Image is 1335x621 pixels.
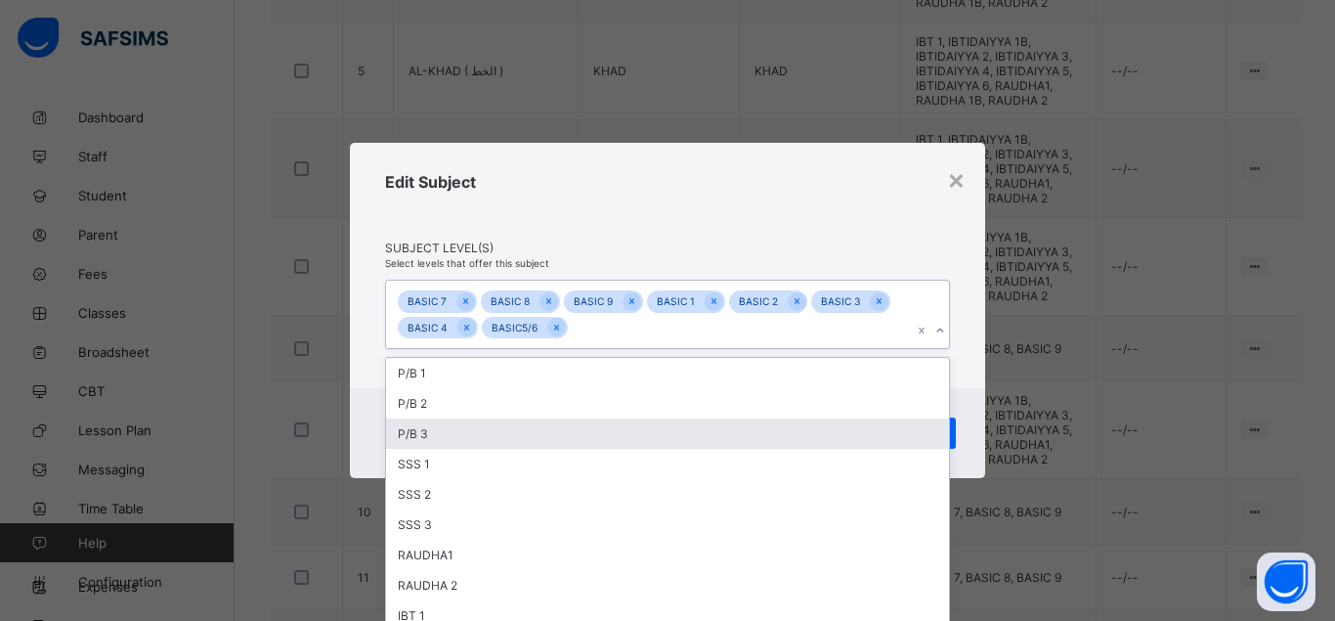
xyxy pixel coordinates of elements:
[564,290,623,313] div: BASIC 9
[647,290,705,313] div: BASIC 1
[386,419,949,449] div: P/B 3
[385,257,549,269] span: Select levels that offer this subject
[386,570,949,600] div: RAUDHA 2
[386,358,949,388] div: P/B 1
[811,290,870,313] div: BASIC 3
[386,388,949,419] div: P/B 2
[386,449,949,479] div: SSS 1
[398,317,457,339] div: BASIC 4
[481,290,539,313] div: BASIC 8
[398,290,456,313] div: BASIC 7
[947,162,966,196] div: ×
[482,317,547,339] div: BASIC5/6
[386,479,949,510] div: SSS 2
[385,241,950,255] span: Subject Level(s)
[729,290,788,313] div: BASIC 2
[386,540,949,570] div: RAUDHA1
[385,172,476,192] span: Edit Subject
[1257,553,1315,611] button: Open asap
[386,510,949,540] div: SSS 3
